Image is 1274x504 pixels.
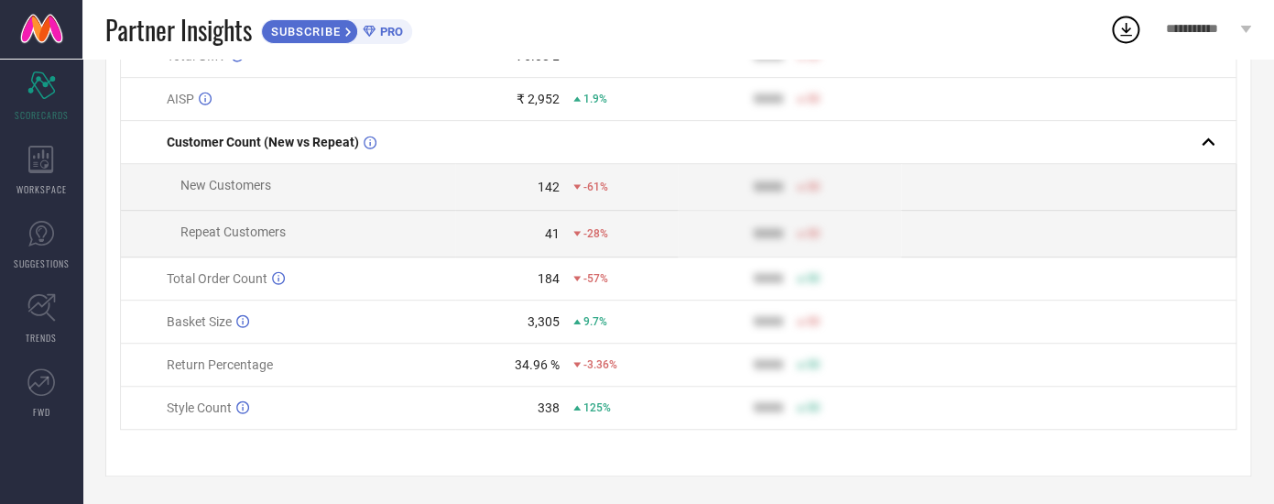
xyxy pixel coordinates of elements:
[528,314,560,329] div: 3,305
[15,108,69,122] span: SCORECARDS
[583,358,617,371] span: -3.36%
[167,135,359,149] span: Customer Count (New vs Repeat)
[180,178,271,192] span: New Customers
[807,401,820,414] span: 50
[1109,13,1142,46] div: Open download list
[16,182,67,196] span: WORKSPACE
[167,271,267,286] span: Total Order Count
[180,225,286,239] span: Repeat Customers
[583,401,611,414] span: 125%
[807,227,820,240] span: 50
[33,405,50,419] span: FWD
[807,181,820,193] span: 50
[261,15,412,44] a: SUBSCRIBEPRO
[754,314,783,329] div: 9999
[14,257,70,270] span: SUGGESTIONS
[807,272,820,285] span: 50
[754,180,783,194] div: 9999
[26,331,57,345] span: TRENDS
[754,271,783,286] div: 9999
[754,357,783,372] div: 9999
[376,25,403,38] span: PRO
[754,400,783,415] div: 9999
[807,315,820,328] span: 50
[583,272,608,285] span: -57%
[515,357,560,372] div: 34.96 %
[105,11,252,49] span: Partner Insights
[262,25,345,38] span: SUBSCRIBE
[583,93,607,105] span: 1.9%
[545,226,560,241] div: 41
[538,180,560,194] div: 142
[807,358,820,371] span: 50
[538,400,560,415] div: 338
[167,314,232,329] span: Basket Size
[583,227,608,240] span: -28%
[754,92,783,106] div: 9999
[167,92,194,106] span: AISP
[583,315,607,328] span: 9.7%
[807,93,820,105] span: 50
[754,226,783,241] div: 9999
[167,357,273,372] span: Return Percentage
[538,271,560,286] div: 184
[517,92,560,106] div: ₹ 2,952
[167,400,232,415] span: Style Count
[583,181,608,193] span: -61%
